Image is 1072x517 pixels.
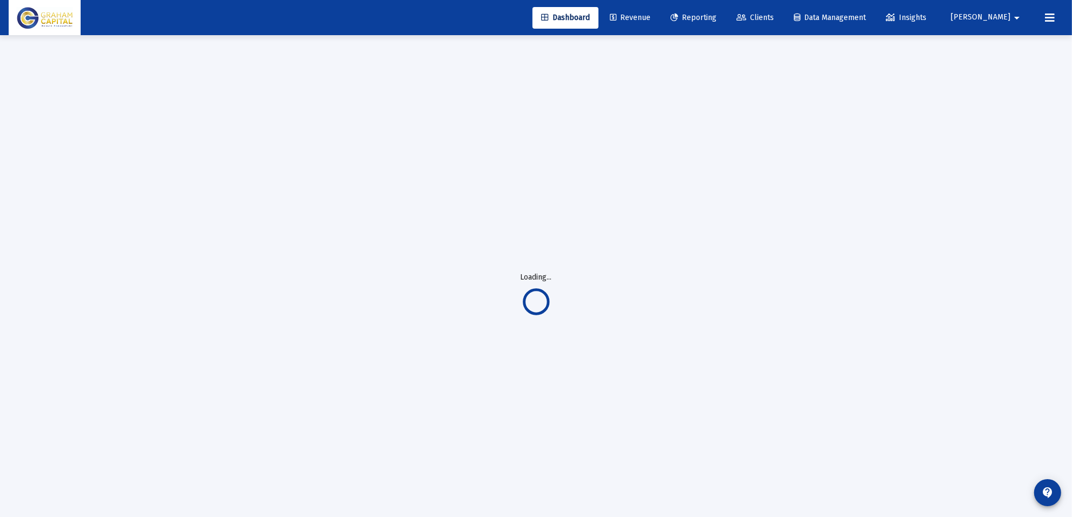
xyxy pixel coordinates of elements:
span: [PERSON_NAME] [951,13,1010,22]
a: Dashboard [532,7,599,29]
a: Reporting [662,7,725,29]
span: Dashboard [541,13,590,22]
span: Insights [886,13,926,22]
span: Clients [736,13,774,22]
a: Data Management [785,7,874,29]
a: Insights [877,7,935,29]
img: Dashboard [17,7,73,29]
span: Data Management [794,13,866,22]
span: Reporting [670,13,716,22]
mat-icon: contact_support [1041,486,1054,499]
button: [PERSON_NAME] [938,6,1036,28]
a: Clients [728,7,782,29]
a: Revenue [601,7,659,29]
mat-icon: arrow_drop_down [1010,7,1023,29]
span: Revenue [610,13,650,22]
